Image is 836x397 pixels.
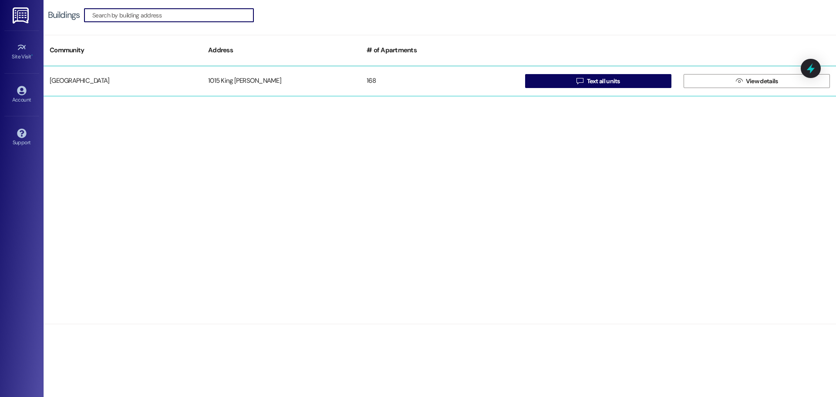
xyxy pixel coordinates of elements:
i:  [576,78,583,85]
div: [GEOGRAPHIC_DATA] [44,72,202,90]
div: 1015 King [PERSON_NAME] [202,72,361,90]
a: Account [4,83,39,107]
a: Site Visit • [4,40,39,64]
i:  [736,78,742,85]
input: Search by building address [92,9,253,21]
a: Support [4,126,39,149]
div: Community [44,40,202,61]
div: Address [202,40,361,61]
button: View details [684,74,830,88]
span: View details [746,77,778,86]
div: 168 [361,72,519,90]
img: ResiDesk Logo [13,7,30,24]
button: Text all units [525,74,671,88]
span: • [31,52,33,58]
div: Buildings [48,10,80,20]
div: # of Apartments [361,40,519,61]
span: Text all units [587,77,620,86]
